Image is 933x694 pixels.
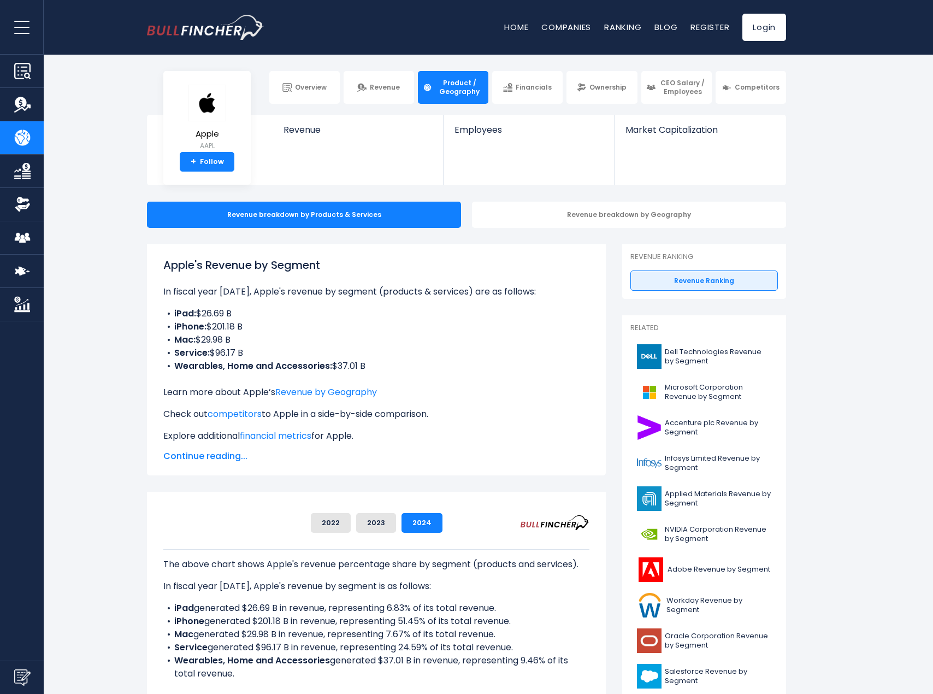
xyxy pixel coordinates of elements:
a: financial metrics [240,430,311,442]
a: Revenue Ranking [630,270,778,291]
b: Mac: [174,333,196,346]
a: Product / Geography [418,71,488,104]
b: Service [174,641,208,654]
p: Related [630,324,778,333]
a: NVIDIA Corporation Revenue by Segment [630,519,778,549]
a: Revenue [344,71,414,104]
b: iPhone: [174,320,206,333]
p: The above chart shows Apple's revenue percentage share by segment (products and services). [163,558,589,571]
span: Employees [454,125,603,135]
a: Microsoft Corporation Revenue by Segment [630,377,778,407]
a: Apple AAPL [187,84,227,152]
img: MSFT logo [637,380,662,404]
a: Salesforce Revenue by Segment [630,661,778,691]
strong: + [191,157,196,167]
li: $29.98 B [163,333,589,346]
b: Wearables, Home and Accessories: [174,360,332,372]
a: Ranking [604,21,641,33]
li: generated $201.18 B in revenue, representing 51.45% of its total revenue. [163,615,589,628]
p: In fiscal year [DATE], Apple's revenue by segment (products & services) are as follows: [163,285,589,298]
a: Companies [541,21,591,33]
span: Competitors [735,83,780,92]
span: Oracle Corporation Revenue by Segment [665,632,771,650]
li: generated $96.17 B in revenue, representing 24.59% of its total revenue. [163,641,589,654]
span: Ownership [589,83,627,92]
a: Adobe Revenue by Segment [630,555,778,585]
a: Blog [654,21,677,33]
li: generated $37.01 B in revenue, representing 9.46% of its total revenue. [163,654,589,680]
a: Financials [492,71,563,104]
img: CRM logo [637,664,662,689]
a: Accenture plc Revenue by Segment [630,413,778,443]
div: Revenue breakdown by Products & Services [147,202,461,228]
a: competitors [208,408,262,420]
span: Continue reading... [163,450,589,463]
span: Revenue [284,125,433,135]
a: Login [742,14,786,41]
li: $201.18 B [163,320,589,333]
button: 2022 [311,513,351,533]
a: Home [504,21,528,33]
span: Workday Revenue by Segment [666,596,771,615]
img: Ownership [14,196,31,213]
p: In fiscal year [DATE], Apple's revenue by segment is as follows: [163,580,589,593]
img: DELL logo [637,344,662,369]
li: $37.01 B [163,360,589,373]
span: Applied Materials Revenue by Segment [665,490,771,508]
li: $96.17 B [163,346,589,360]
img: ACN logo [637,415,662,440]
span: Product / Geography [435,79,483,96]
span: Microsoft Corporation Revenue by Segment [665,383,771,402]
b: Service: [174,346,210,359]
img: ORCL logo [637,628,662,653]
a: Applied Materials Revenue by Segment [630,484,778,514]
a: Revenue [273,115,444,154]
b: iPad: [174,307,196,320]
span: Overview [295,83,327,92]
button: 2023 [356,513,396,533]
a: Market Capitalization [615,115,785,154]
a: Oracle Corporation Revenue by Segment [630,626,778,656]
span: NVIDIA Corporation Revenue by Segment [665,525,771,544]
li: generated $26.69 B in revenue, representing 6.83% of its total revenue. [163,602,589,615]
img: WDAY logo [637,593,663,617]
a: Infosys Limited Revenue by Segment [630,448,778,478]
h1: Apple's Revenue by Segment [163,257,589,273]
button: 2024 [401,513,442,533]
a: +Follow [180,152,234,172]
li: generated $29.98 B in revenue, representing 7.67% of its total revenue. [163,628,589,641]
span: Adobe Revenue by Segment [668,565,770,574]
img: AMAT logo [637,486,662,511]
small: AAPL [188,141,226,151]
div: Revenue breakdown by Geography [472,202,786,228]
span: Dell Technologies Revenue by Segment [665,348,771,366]
a: Revenue by Geography [275,386,377,398]
li: $26.69 B [163,307,589,320]
span: CEO Salary / Employees [659,79,707,96]
span: Market Capitalization [625,125,774,135]
a: CEO Salary / Employees [641,71,712,104]
img: INFY logo [637,451,662,475]
b: Wearables, Home and Accessories [174,654,330,667]
a: Overview [269,71,340,104]
b: iPad [174,602,194,614]
img: NVDA logo [637,522,662,546]
img: bullfincher logo [147,15,264,40]
a: Dell Technologies Revenue by Segment [630,342,778,372]
span: Revenue [370,83,400,92]
b: iPhone [174,615,204,627]
span: Infosys Limited Revenue by Segment [665,454,771,473]
span: Apple [188,130,226,139]
span: Financials [516,83,552,92]
span: Accenture plc Revenue by Segment [665,419,771,437]
a: Employees [444,115,613,154]
a: Go to homepage [147,15,264,40]
img: ADBE logo [637,557,664,582]
p: Check out to Apple in a side-by-side comparison. [163,408,589,421]
a: Ownership [566,71,637,104]
b: Mac [174,628,193,640]
p: Revenue Ranking [630,252,778,262]
p: Explore additional for Apple. [163,430,589,443]
p: Learn more about Apple’s [163,386,589,399]
span: Salesforce Revenue by Segment [665,667,771,686]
